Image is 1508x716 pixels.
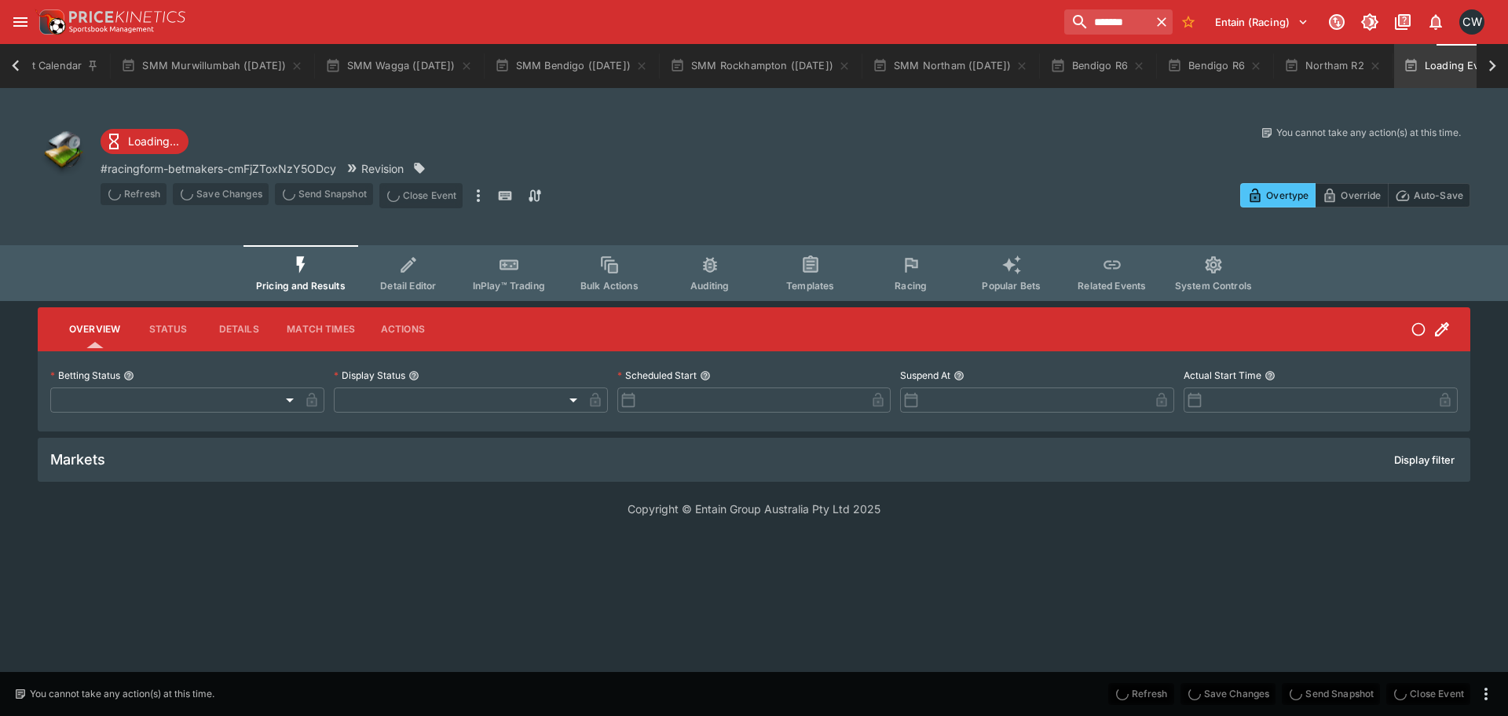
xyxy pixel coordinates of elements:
[316,44,481,88] button: SMM Wagga ([DATE])
[1459,9,1484,35] div: Clint Wallis
[128,133,179,149] p: Loading...
[1265,370,1276,381] button: Actual Start Time
[1064,9,1151,35] input: search
[485,44,657,88] button: SMM Bendigo ([DATE])
[1323,8,1351,36] button: Connected to PK
[1341,187,1381,204] p: Override
[1175,280,1252,292] span: System Controls
[123,370,134,381] button: Betting Status
[38,126,88,176] img: other.png
[69,11,185,23] img: PriceKinetics
[469,183,488,208] button: more
[50,450,105,468] h5: Markets
[133,310,203,348] button: Status
[334,369,405,382] p: Display Status
[6,8,35,36] button: open drawer
[1455,5,1489,39] button: Clint Wallis
[473,280,545,292] span: InPlay™ Trading
[50,369,120,382] p: Betting Status
[101,160,336,177] p: Copy To Clipboard
[1275,44,1391,88] button: Northam R2
[30,687,214,701] p: You cannot take any action(s) at this time.
[895,280,927,292] span: Racing
[243,245,1265,301] div: Event type filters
[1206,9,1318,35] button: Select Tenant
[112,44,313,88] button: SMM Murwillumbah ([DATE])
[1078,280,1146,292] span: Related Events
[368,310,438,348] button: Actions
[953,370,964,381] button: Suspend At
[35,6,66,38] img: PriceKinetics Logo
[690,280,729,292] span: Auditing
[1477,685,1495,703] button: more
[900,369,950,382] p: Suspend At
[361,160,404,177] p: Revision
[700,370,711,381] button: Scheduled Start
[57,310,133,348] button: Overview
[1389,8,1417,36] button: Documentation
[408,370,419,381] button: Display Status
[274,310,368,348] button: Match Times
[1385,447,1464,472] button: Display filter
[1422,8,1450,36] button: Notifications
[380,280,436,292] span: Detail Editor
[203,310,274,348] button: Details
[69,26,154,33] img: Sportsbook Management
[1414,187,1463,204] p: Auto-Save
[580,280,639,292] span: Bulk Actions
[786,280,834,292] span: Templates
[1276,126,1461,140] p: You cannot take any action(s) at this time.
[1176,9,1201,35] button: No Bookmarks
[982,280,1041,292] span: Popular Bets
[661,44,860,88] button: SMM Rockhampton ([DATE])
[1184,369,1261,382] p: Actual Start Time
[1240,183,1470,207] div: Start From
[1240,183,1316,207] button: Overtype
[256,280,346,292] span: Pricing and Results
[1266,187,1309,204] p: Overtype
[1388,183,1470,207] button: Auto-Save
[617,369,697,382] p: Scheduled Start
[863,44,1038,88] button: SMM Northam ([DATE])
[1158,44,1272,88] button: Bendigo R6
[1356,8,1384,36] button: Toggle light/dark mode
[1041,44,1155,88] button: Bendigo R6
[1315,183,1388,207] button: Override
